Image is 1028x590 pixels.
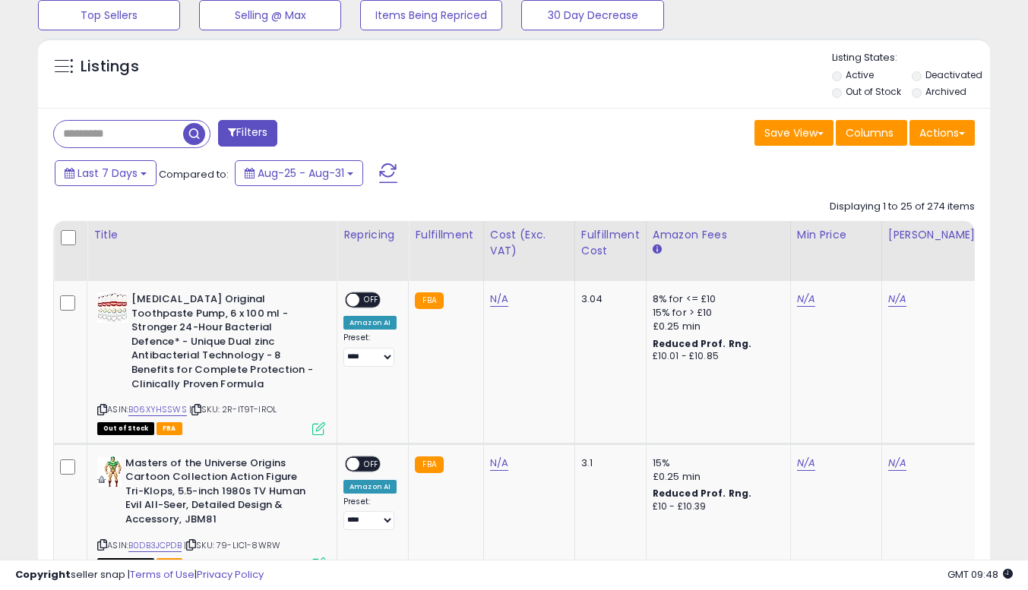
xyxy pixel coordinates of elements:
div: Fulfillment [415,227,476,243]
span: | SKU: 2R-IT9T-IROL [189,403,277,415]
button: Actions [909,120,975,146]
button: Save View [754,120,833,146]
div: £10 - £10.39 [653,500,779,513]
span: All listings that are currently out of stock and unavailable for purchase on Amazon [97,422,154,435]
a: N/A [888,456,906,471]
b: [MEDICAL_DATA] Original Toothpaste Pump, 6 x 100 ml - Stronger 24-Hour Bacterial Defence* - Uniqu... [131,292,316,395]
div: 15% [653,456,779,470]
div: ASIN: [97,292,325,434]
label: Active [846,68,874,81]
div: seller snap | | [15,568,264,582]
div: [PERSON_NAME] [888,227,979,243]
button: Columns [836,120,907,146]
a: N/A [797,456,815,471]
div: Min Price [797,227,875,243]
b: Reduced Prof. Rng. [653,337,752,350]
div: Amazon AI [343,316,397,330]
h5: Listings [81,56,139,77]
button: Last 7 Days [55,160,157,186]
img: 516k+WhYgRL._SL40_.jpg [97,292,128,323]
div: £0.25 min [653,470,779,484]
a: B0DB3JCPDB [128,539,182,552]
a: Terms of Use [130,567,195,582]
a: N/A [490,292,508,307]
label: Out of Stock [846,85,901,98]
a: Privacy Policy [197,567,264,582]
a: N/A [490,456,508,471]
div: Preset: [343,333,397,367]
span: | SKU: 79-LIC1-8WRW [184,539,280,551]
div: 8% for <= £10 [653,292,779,306]
div: 3.04 [581,292,634,306]
div: Fulfillment Cost [581,227,640,259]
small: FBA [415,456,443,473]
div: Amazon Fees [653,227,784,243]
div: £10.01 - £10.85 [653,350,779,363]
div: 3.1 [581,456,634,470]
a: N/A [888,292,906,307]
span: Compared to: [159,167,229,181]
small: Amazon Fees. [653,243,662,257]
p: Listing States: [832,51,990,65]
span: OFF [359,294,384,307]
span: Aug-25 - Aug-31 [258,166,344,181]
span: FBA [157,422,182,435]
button: Filters [218,120,277,147]
div: Preset: [343,497,397,531]
div: Cost (Exc. VAT) [490,227,568,259]
a: B06XYHSSWS [128,403,187,416]
div: Repricing [343,227,402,243]
span: Columns [846,125,894,140]
div: £0.25 min [653,320,779,333]
label: Archived [925,85,966,98]
b: Reduced Prof. Rng. [653,487,752,500]
div: Amazon AI [343,480,397,494]
div: Displaying 1 to 25 of 274 items [830,200,975,214]
a: N/A [797,292,815,307]
span: Last 7 Days [77,166,138,181]
small: FBA [415,292,443,309]
span: OFF [359,457,384,470]
strong: Copyright [15,567,71,582]
b: Masters of the Universe Origins Cartoon Collection Action Figure Tri-Klops, 5.5-inch 1980s TV Hum... [125,456,310,531]
span: 2025-09-8 09:48 GMT [947,567,1013,582]
label: Deactivated [925,68,982,81]
div: 15% for > £10 [653,306,779,320]
button: Aug-25 - Aug-31 [235,160,363,186]
img: 41QD0d1T2FL._SL40_.jpg [97,456,122,487]
div: Title [93,227,331,243]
